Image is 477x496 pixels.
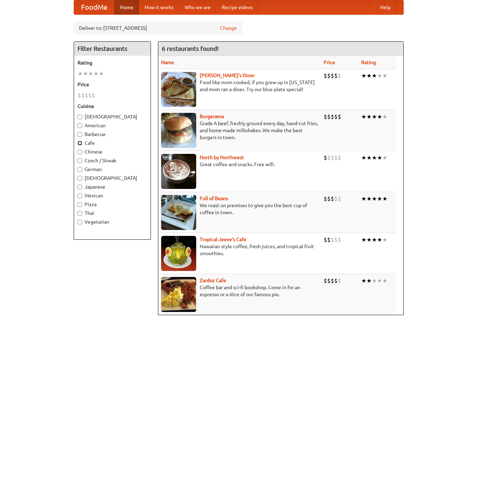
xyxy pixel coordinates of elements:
[78,201,147,208] label: Pizza
[78,220,82,224] input: Vegetarian
[161,113,196,148] img: burgerama.jpg
[382,277,387,285] li: ★
[161,79,318,93] p: Food like mom cooked, if you grew up in [US_STATE] and mom ran a diner. Try our blue plate special!
[327,236,331,244] li: $
[78,123,82,128] input: American
[327,113,331,121] li: $
[179,0,216,14] a: Who we are
[361,72,366,80] li: ★
[377,72,382,80] li: ★
[361,60,376,65] a: Rating
[334,236,338,244] li: $
[372,277,377,285] li: ★
[161,202,318,216] p: We roast on premises to give you the best cup of coffee in town.
[334,72,338,80] li: $
[85,91,88,99] li: $
[216,0,258,14] a: Recipe videos
[361,236,366,244] li: ★
[377,277,382,285] li: ★
[324,72,327,80] li: $
[338,236,341,244] li: $
[78,148,147,155] label: Chinese
[331,154,334,162] li: $
[377,195,382,203] li: ★
[200,278,226,283] b: Zardoz Cafe
[162,45,219,52] ng-pluralize: 6 restaurants found!
[78,122,147,129] label: American
[331,113,334,121] li: $
[324,277,327,285] li: $
[78,81,147,88] h5: Price
[200,237,246,242] a: Tropical Jeeve's Cafe
[78,59,147,66] h5: Rating
[327,154,331,162] li: $
[78,131,147,138] label: Barbecue
[334,154,338,162] li: $
[78,158,82,163] input: Czech / Slovak
[366,236,372,244] li: ★
[366,195,372,203] li: ★
[382,113,387,121] li: ★
[161,161,318,168] p: Great coffee and snacks. Free wifi.
[327,72,331,80] li: $
[78,218,147,225] label: Vegetarian
[81,91,85,99] li: $
[334,195,338,203] li: $
[78,115,82,119] input: [DEMOGRAPHIC_DATA]
[372,72,377,80] li: ★
[366,277,372,285] li: ★
[78,140,147,147] label: Cafe
[78,150,82,154] input: Chinese
[327,277,331,285] li: $
[161,72,196,107] img: sallys.jpg
[338,72,341,80] li: $
[78,103,147,110] h5: Cuisine
[78,113,147,120] label: [DEMOGRAPHIC_DATA]
[88,70,93,77] li: ★
[324,195,327,203] li: $
[375,0,396,14] a: Help
[161,195,196,230] img: beans.jpg
[377,154,382,162] li: ★
[78,167,82,172] input: German
[200,196,228,201] a: Full of Beans
[372,236,377,244] li: ★
[74,42,151,56] h4: Filter Restaurants
[324,60,335,65] a: Price
[334,277,338,285] li: $
[78,210,147,217] label: Thai
[93,70,99,77] li: ★
[99,70,104,77] li: ★
[366,113,372,121] li: ★
[382,154,387,162] li: ★
[83,70,88,77] li: ★
[200,73,255,78] b: [PERSON_NAME]'s Diner
[361,277,366,285] li: ★
[200,155,244,160] b: North by Northwest
[78,91,81,99] li: $
[74,0,114,14] a: FoodMe
[78,175,147,182] label: [DEMOGRAPHIC_DATA]
[78,132,82,137] input: Barbecue
[78,176,82,181] input: [DEMOGRAPHIC_DATA]
[361,113,366,121] li: ★
[78,192,147,199] label: Mexican
[331,72,334,80] li: $
[161,277,196,312] img: zardoz.jpg
[92,91,95,99] li: $
[338,113,341,121] li: $
[78,166,147,173] label: German
[161,243,318,257] p: Hawaiian style coffee, fresh juices, and tropical fruit smoothies.
[78,211,82,216] input: Thai
[200,114,224,119] a: Burgerama
[114,0,139,14] a: Home
[78,185,82,189] input: Japanese
[372,154,377,162] li: ★
[331,195,334,203] li: $
[161,60,174,65] a: Name
[78,202,82,207] input: Pizza
[366,72,372,80] li: ★
[78,183,147,190] label: Japanese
